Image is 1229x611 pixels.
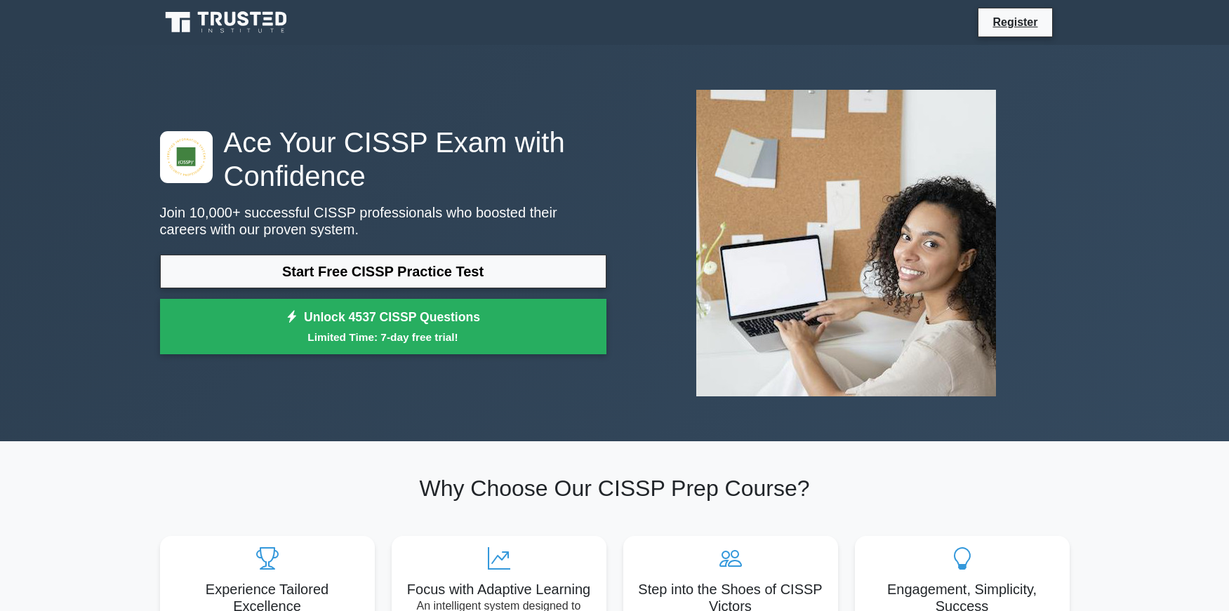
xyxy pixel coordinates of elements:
[178,329,589,345] small: Limited Time: 7-day free trial!
[160,475,1070,502] h2: Why Choose Our CISSP Prep Course?
[160,255,606,288] a: Start Free CISSP Practice Test
[160,204,606,238] p: Join 10,000+ successful CISSP professionals who boosted their careers with our proven system.
[160,126,606,193] h1: Ace Your CISSP Exam with Confidence
[984,13,1046,31] a: Register
[160,299,606,355] a: Unlock 4537 CISSP QuestionsLimited Time: 7-day free trial!
[403,581,595,598] h5: Focus with Adaptive Learning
